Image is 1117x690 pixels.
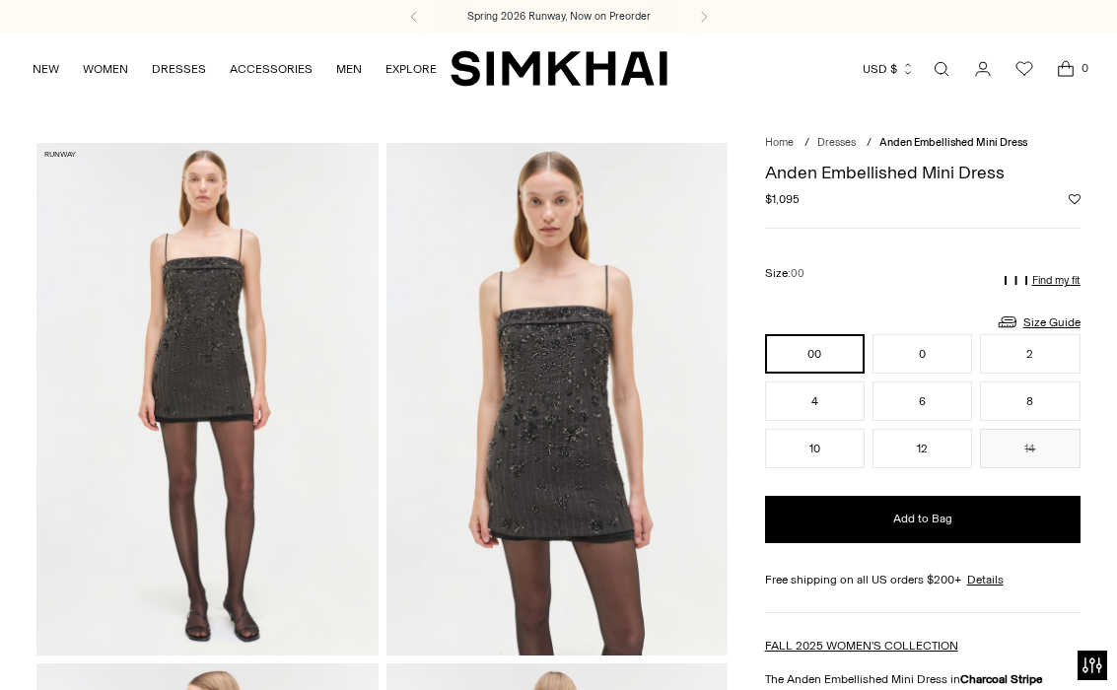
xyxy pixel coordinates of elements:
span: 00 [791,267,804,280]
nav: breadcrumbs [765,135,1081,152]
button: 00 [765,334,865,374]
a: DRESSES [152,47,206,91]
span: Add to Bag [893,511,952,527]
a: EXPLORE [385,47,437,91]
a: Details [967,571,1004,588]
iframe: Sign Up via Text for Offers [16,615,198,674]
a: Go to the account page [963,49,1003,89]
a: SIMKHAI [451,49,667,88]
button: 10 [765,429,865,468]
img: Anden Embellished Mini Dress [36,143,378,655]
a: ACCESSORIES [230,47,313,91]
span: 0 [1076,59,1093,77]
button: 8 [980,381,1080,421]
a: Size Guide [996,310,1081,334]
button: Add to Wishlist [1069,193,1081,205]
button: Add to Bag [765,496,1081,543]
label: Size: [765,264,804,283]
a: Dresses [817,136,856,149]
a: Open cart modal [1046,49,1085,89]
span: Anden Embellished Mini Dress [879,136,1027,149]
button: 2 [980,334,1080,374]
span: $1,095 [765,190,800,208]
a: FALL 2025 WOMEN'S COLLECTION [765,639,958,653]
button: 0 [873,334,972,374]
a: Home [765,136,794,149]
button: 6 [873,381,972,421]
a: MEN [336,47,362,91]
div: / [804,135,809,152]
button: USD $ [863,47,915,91]
a: Wishlist [1005,49,1044,89]
strong: Charcoal Stripe [960,672,1043,686]
a: WOMEN [83,47,128,91]
button: 12 [873,429,972,468]
img: Anden Embellished Mini Dress [386,143,728,655]
a: NEW [33,47,59,91]
a: Open search modal [922,49,961,89]
h1: Anden Embellished Mini Dress [765,164,1081,181]
div: Free shipping on all US orders $200+ [765,571,1081,588]
p: The Anden Embellished Mini Dress in [765,670,1081,688]
a: Spring 2026 Runway, Now on Preorder [467,9,651,25]
button: 4 [765,381,865,421]
button: 14 [980,429,1080,468]
div: / [867,135,872,152]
